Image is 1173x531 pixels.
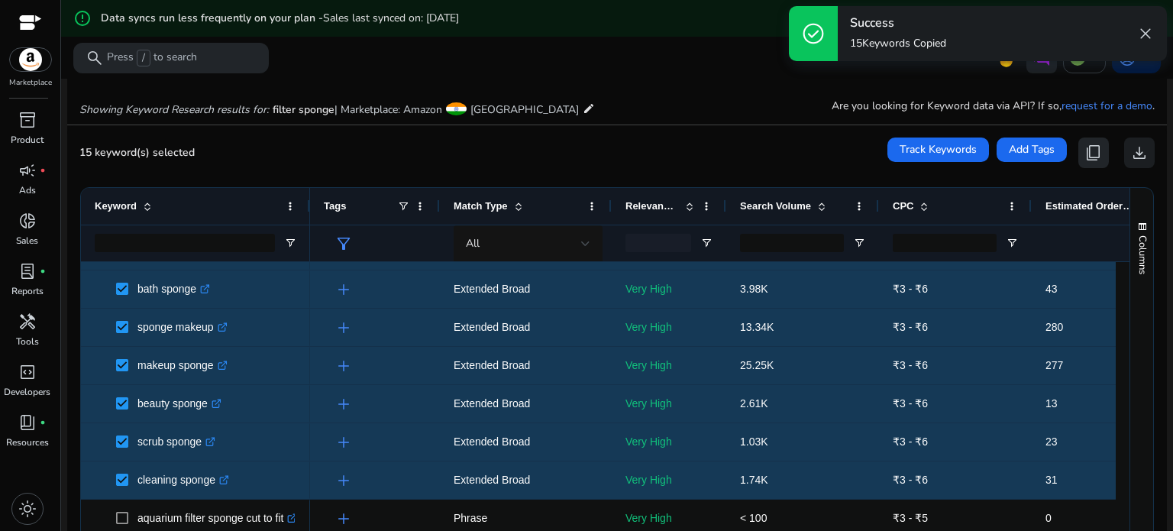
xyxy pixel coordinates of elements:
[4,385,50,399] p: Developers
[137,274,210,305] p: bath sponge
[18,363,37,381] span: code_blocks
[101,12,459,25] h5: Data syncs run less frequently on your plan -
[893,397,928,410] span: ₹3 - ₹6
[997,138,1067,162] button: Add Tags
[1045,397,1058,410] span: 13
[79,102,269,117] i: Showing Keyword Research results for:
[893,435,928,448] span: ₹3 - ₹6
[6,435,49,449] p: Resources
[16,234,38,248] p: Sales
[137,350,228,381] p: makeup sponge
[137,50,150,66] span: /
[470,102,579,117] span: [GEOGRAPHIC_DATA]
[86,49,104,67] span: search
[1006,237,1018,249] button: Open Filter Menu
[10,48,51,71] img: amazon.svg
[95,200,137,212] span: Keyword
[1045,435,1058,448] span: 23
[454,426,598,458] p: Extended Broad
[18,111,37,129] span: inventory_2
[1045,321,1063,333] span: 280
[18,161,37,180] span: campaign
[18,413,37,432] span: book_4
[19,183,36,197] p: Ads
[740,474,768,486] span: 1.74K
[1009,141,1055,157] span: Add Tags
[334,510,353,528] span: add
[334,280,353,299] span: add
[454,350,598,381] p: Extended Broad
[740,200,811,212] span: Search Volume
[625,200,679,212] span: Relevance Score
[18,212,37,230] span: donut_small
[625,312,713,343] p: Very High
[334,433,353,452] span: add
[40,167,46,173] span: fiber_manual_record
[334,102,442,117] span: | Marketplace: Amazon
[334,319,353,337] span: add
[1136,24,1155,43] span: close
[137,388,221,419] p: beauty sponge
[893,359,928,371] span: ₹3 - ₹6
[740,512,767,524] span: < 100
[893,474,928,486] span: ₹3 - ₹6
[853,237,865,249] button: Open Filter Menu
[740,234,844,252] input: Search Volume Filter Input
[40,268,46,274] span: fiber_manual_record
[583,99,595,118] mat-icon: edit
[454,312,598,343] p: Extended Broad
[334,395,353,413] span: add
[1045,283,1058,295] span: 43
[1045,474,1058,486] span: 31
[850,16,946,31] h4: Success
[466,236,480,251] span: All
[137,426,215,458] p: scrub sponge
[625,426,713,458] p: Very High
[893,234,997,252] input: CPC Filter Input
[334,357,353,375] span: add
[1084,144,1103,162] span: content_copy
[893,200,913,212] span: CPC
[850,36,946,51] p: Keywords Copied
[11,133,44,147] p: Product
[625,465,713,496] p: Very High
[454,274,598,305] p: Extended Broad
[454,465,598,496] p: Extended Broad
[1078,138,1109,168] button: content_copy
[740,435,768,448] span: 1.03K
[740,359,774,371] span: 25.25K
[284,237,296,249] button: Open Filter Menu
[893,512,928,524] span: ₹3 - ₹5
[1045,200,1137,212] span: Estimated Orders/Month
[454,388,598,419] p: Extended Broad
[334,235,353,253] span: filter_alt
[740,397,768,410] span: 2.61K
[273,102,334,117] span: filter sponge
[740,283,768,295] span: 3.98K
[95,234,275,252] input: Keyword Filter Input
[801,21,826,46] span: check_circle
[625,350,713,381] p: Very High
[887,138,989,162] button: Track Keywords
[625,388,713,419] p: Very High
[9,77,52,89] p: Marketplace
[1136,235,1149,274] span: Columns
[1045,512,1052,524] span: 0
[1062,99,1152,113] a: request for a demo
[73,9,92,28] mat-icon: error_outline
[18,312,37,331] span: handyman
[850,36,862,50] span: 15
[107,50,197,66] p: Press to search
[79,145,195,160] span: 15 keyword(s) selected
[900,141,977,157] span: Track Keywords
[137,465,229,496] p: cleaning sponge
[454,200,508,212] span: Match Type
[40,419,46,426] span: fiber_manual_record
[334,471,353,490] span: add
[700,237,713,249] button: Open Filter Menu
[1130,144,1149,162] span: download
[832,98,1155,114] p: Are you looking for Keyword data via API? If so, .
[18,500,37,518] span: light_mode
[137,312,228,343] p: sponge makeup
[625,274,713,305] p: Very High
